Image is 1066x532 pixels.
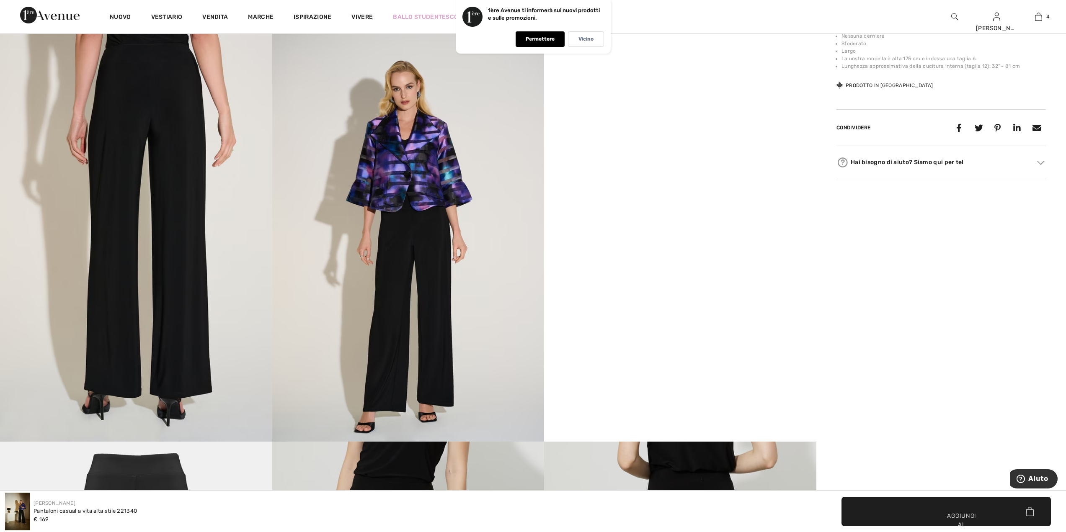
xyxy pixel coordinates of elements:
[1046,14,1049,20] font: 4
[851,159,964,166] font: Hai bisogno di aiuto? Siamo qui per te!
[1018,12,1059,22] a: 4
[34,508,137,514] font: Pantaloni casual a vita alta stile 221340
[20,7,80,23] img: 1a Avenue
[993,13,1000,21] a: Registrazione
[248,13,274,21] font: Marche
[841,56,977,62] font: La nostra modella è alta 175 cm e indossa una taglia 6.
[993,12,1000,22] img: Le mie informazioni
[5,493,30,530] img: Pantaloni casual a vita alta stile 221340
[1010,469,1058,490] iframe: Apre un widget che permette di trovare ulteriori informazioni
[1037,160,1045,164] img: Arrow2.svg
[272,34,545,442] img: Pantaloni casual a vita alta stile 221340. 4
[488,7,600,21] font: 1ère Avenue ti informerà sui nuovi prodotti e sulle promozioni.
[976,25,1025,32] font: [PERSON_NAME]
[202,13,228,21] font: Vendita
[294,13,331,21] font: Ispirazione
[151,13,183,22] a: Vestiario
[526,36,555,42] font: Permettere
[846,82,933,88] font: Prodotto in [GEOGRAPHIC_DATA]
[110,13,131,21] font: Nuovo
[951,12,958,22] img: cerca nel sito web
[151,13,183,21] font: Vestiario
[841,33,885,39] font: Nessuna cerniera
[110,13,131,22] a: Nuovo
[34,516,49,522] font: € 169
[836,125,870,131] font: Condividere
[202,13,228,22] a: Vendita
[1035,12,1042,22] img: La mia borsa
[841,48,856,54] font: Largo
[1026,507,1034,516] img: Bag.svg
[351,13,373,21] a: Vivere
[841,41,867,46] font: Sfoderato
[841,63,1020,69] font: Lunghezza approssimativa della cucitura interna (taglia 12): 32" - 81 cm
[248,13,274,22] a: Marche
[34,500,75,506] a: [PERSON_NAME]
[393,13,458,21] a: Ballo studentesco
[578,36,594,42] font: Vicino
